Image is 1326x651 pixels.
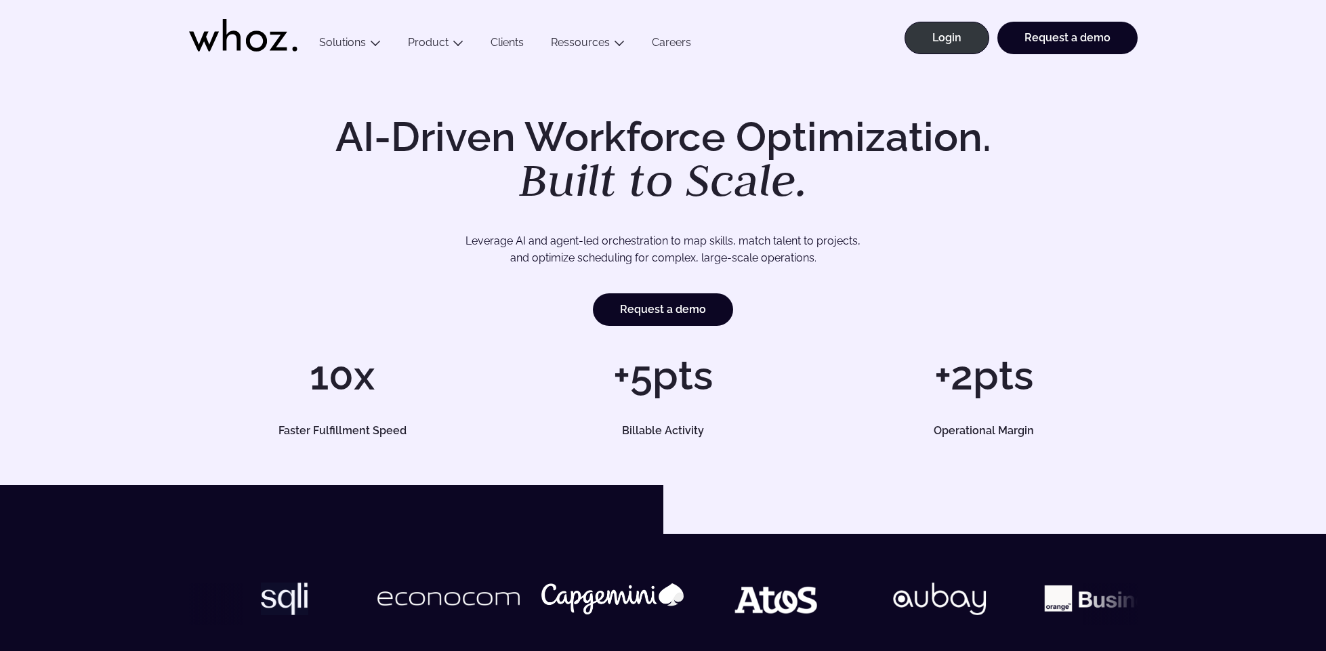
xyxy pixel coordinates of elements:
[537,36,638,54] button: Ressources
[846,425,1122,436] h5: Operational Margin
[525,425,802,436] h5: Billable Activity
[306,36,394,54] button: Solutions
[236,232,1090,267] p: Leverage AI and agent-led orchestration to map skills, match talent to projects, and optimize sch...
[316,117,1010,203] h1: AI-Driven Workforce Optimization.
[477,36,537,54] a: Clients
[905,22,989,54] a: Login
[519,150,808,209] em: Built to Scale.
[830,355,1137,396] h1: +2pts
[204,425,480,436] h5: Faster Fulfillment Speed
[510,355,816,396] h1: +5pts
[593,293,733,326] a: Request a demo
[189,355,496,396] h1: 10x
[408,36,449,49] a: Product
[638,36,705,54] a: Careers
[394,36,477,54] button: Product
[997,22,1138,54] a: Request a demo
[551,36,610,49] a: Ressources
